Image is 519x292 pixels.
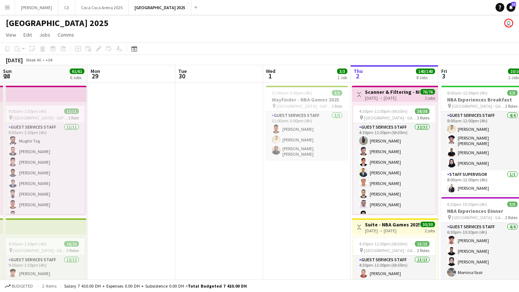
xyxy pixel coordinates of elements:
[36,30,53,40] a: Jobs
[337,69,347,74] span: 3/3
[441,68,447,74] span: Fri
[40,283,58,289] span: 2 items
[277,103,332,109] span: [GEOGRAPHIC_DATA] - GATE 7
[24,57,43,63] span: Week 40
[365,221,420,228] h3: Suite - NBA Games 2025
[337,75,347,80] div: 1 Job
[332,103,342,109] span: 1 Role
[13,248,66,253] span: [GEOGRAPHIC_DATA] - GATE 7
[45,57,52,63] div: +04
[8,108,47,114] span: 9:30am-1:30pm (4h)
[64,241,79,247] span: 16/16
[3,30,19,40] a: View
[266,96,348,103] h3: Wayfinder - NBA Games 2025
[58,32,74,38] span: Comms
[507,202,518,207] span: 5/5
[266,86,348,160] app-job-card: 11:00am-3:00pm (4h)3/3Wayfinder - NBA Games 2025 [GEOGRAPHIC_DATA] - GATE 71 RoleGuest Services S...
[23,32,32,38] span: Edit
[415,241,430,247] span: 15/15
[4,282,34,290] button: Budgeted
[8,241,47,247] span: 9:30am-1:30pm (4h)
[58,0,75,15] button: C3
[420,89,435,95] span: 76/76
[447,90,487,96] span: 8:00am-12:00pm (4h)
[15,0,58,15] button: [PERSON_NAME]
[505,103,518,109] span: 2 Roles
[12,284,33,289] span: Budgeted
[505,215,518,220] span: 2 Roles
[332,90,342,96] span: 3/3
[70,75,84,80] div: 6 Jobs
[359,241,407,247] span: 4:30pm-11:00pm (6h30m)
[55,30,77,40] a: Comms
[39,32,50,38] span: Jobs
[507,90,518,96] span: 5/5
[507,3,515,12] a: 22
[359,108,407,114] span: 4:30pm-11:00pm (6h30m)
[64,108,79,114] span: 11/11
[364,248,417,253] span: [GEOGRAPHIC_DATA] - GATE 7
[452,103,505,109] span: [GEOGRAPHIC_DATA] - GATE 7
[365,95,420,101] div: [DATE] → [DATE]
[6,32,16,38] span: View
[365,89,420,95] h3: Scanner & Filtering - NBA Games 2025
[440,72,447,80] span: 3
[6,18,109,29] h1: [GEOGRAPHIC_DATA] 2025
[416,75,435,80] div: 8 Jobs
[188,283,247,289] span: Total Budgeted 7 410.00 DH
[75,0,129,15] button: Coca Coca Arena 2025
[3,123,85,254] app-card-role: Guest Services Staff11/119:30am-1:30pm (4h)Mughir Tag[PERSON_NAME][PERSON_NAME][PERSON_NAME][PERS...
[3,68,12,74] span: Sun
[354,68,363,74] span: Thu
[70,69,84,74] span: 61/61
[417,248,430,253] span: 2 Roles
[353,106,435,214] app-job-card: 4:30pm-11:00pm (6h30m)38/38 [GEOGRAPHIC_DATA] - GATE 73 RolesGuest Services Staff32/324:30pm-11:0...
[21,30,35,40] a: Edit
[13,115,68,121] span: [GEOGRAPHIC_DATA] - GATE 7
[6,56,23,64] div: [DATE]
[425,227,435,233] div: 2 jobs
[352,72,363,80] span: 2
[447,202,487,207] span: 6:30pm-10:30pm (4h)
[3,106,85,214] app-job-card: 9:30am-1:30pm (4h)11/11 [GEOGRAPHIC_DATA] - GATE 71 RoleGuest Services Staff11/119:30am-1:30pm (4...
[364,115,417,121] span: [GEOGRAPHIC_DATA] - GATE 7
[417,115,430,121] span: 3 Roles
[265,72,275,80] span: 1
[177,72,187,80] span: 30
[91,68,100,74] span: Mon
[272,90,312,96] span: 11:00am-3:00pm (4h)
[420,222,435,227] span: 30/30
[89,72,100,80] span: 29
[511,2,516,7] span: 22
[504,19,513,27] app-user-avatar: Marisol Pestano
[452,215,505,220] span: [GEOGRAPHIC_DATA] - GATE 7
[68,115,79,121] span: 1 Role
[64,283,247,289] div: Salary 7 410.00 DH + Expenses 0.00 DH + Subsistence 0.00 DH =
[66,248,79,253] span: 3 Roles
[266,68,275,74] span: Wed
[129,0,191,15] button: [GEOGRAPHIC_DATA] 2025
[2,72,12,80] span: 28
[415,108,430,114] span: 38/38
[365,228,420,233] div: [DATE] → [DATE]
[416,69,435,74] span: 140/140
[425,95,435,101] div: 2 jobs
[266,111,348,160] app-card-role: Guest Services Staff3/311:00am-3:00pm (4h)[PERSON_NAME][PERSON_NAME][PERSON_NAME] [PERSON_NAME]
[178,68,187,74] span: Tue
